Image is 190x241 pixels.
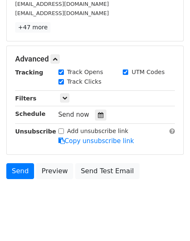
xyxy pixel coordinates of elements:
[148,201,190,241] iframe: Chat Widget
[58,137,134,145] a: Copy unsubscribe link
[67,77,102,86] label: Track Clicks
[15,54,175,64] h5: Advanced
[15,110,45,117] strong: Schedule
[15,1,109,7] small: [EMAIL_ADDRESS][DOMAIN_NAME]
[67,127,129,136] label: Add unsubscribe link
[58,111,90,118] span: Send now
[15,128,56,135] strong: Unsubscribe
[75,163,139,179] a: Send Test Email
[15,69,43,76] strong: Tracking
[132,68,164,77] label: UTM Codes
[15,10,109,16] small: [EMAIL_ADDRESS][DOMAIN_NAME]
[67,68,103,77] label: Track Opens
[6,163,34,179] a: Send
[36,163,73,179] a: Preview
[15,22,50,33] a: +47 more
[15,95,37,102] strong: Filters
